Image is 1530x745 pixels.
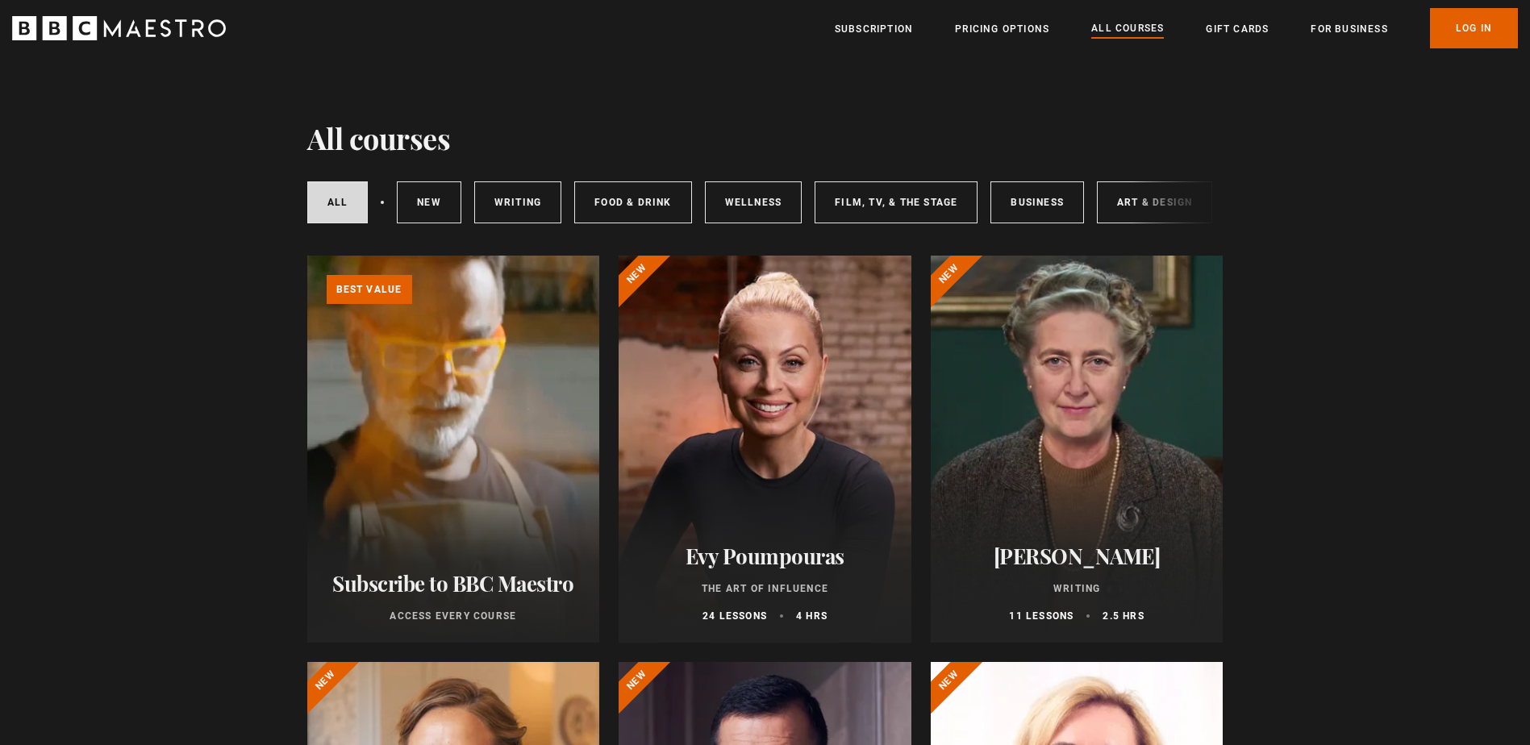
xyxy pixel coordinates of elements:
a: [PERSON_NAME] Writing 11 lessons 2.5 hrs New [931,256,1224,643]
p: 2.5 hrs [1103,609,1144,623]
p: 4 hrs [796,609,828,623]
a: Pricing Options [955,21,1049,37]
h2: [PERSON_NAME] [950,543,1204,568]
a: Subscription [835,21,913,37]
a: All Courses [1091,20,1164,38]
p: 11 lessons [1009,609,1074,623]
svg: BBC Maestro [12,16,226,40]
a: Business [990,181,1084,223]
a: New [397,181,461,223]
a: Gift Cards [1206,21,1269,37]
a: Log In [1430,8,1518,48]
nav: Primary [835,8,1518,48]
a: Film, TV, & The Stage [815,181,978,223]
a: Wellness [705,181,803,223]
p: The Art of Influence [638,581,892,596]
p: Writing [950,581,1204,596]
a: Writing [474,181,561,223]
a: For business [1311,21,1387,37]
p: Best value [327,275,412,304]
a: All [307,181,369,223]
h1: All courses [307,121,451,155]
a: Food & Drink [574,181,691,223]
a: Art & Design [1097,181,1212,223]
a: Evy Poumpouras The Art of Influence 24 lessons 4 hrs New [619,256,911,643]
p: 24 lessons [702,609,767,623]
h2: Evy Poumpouras [638,543,892,568]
